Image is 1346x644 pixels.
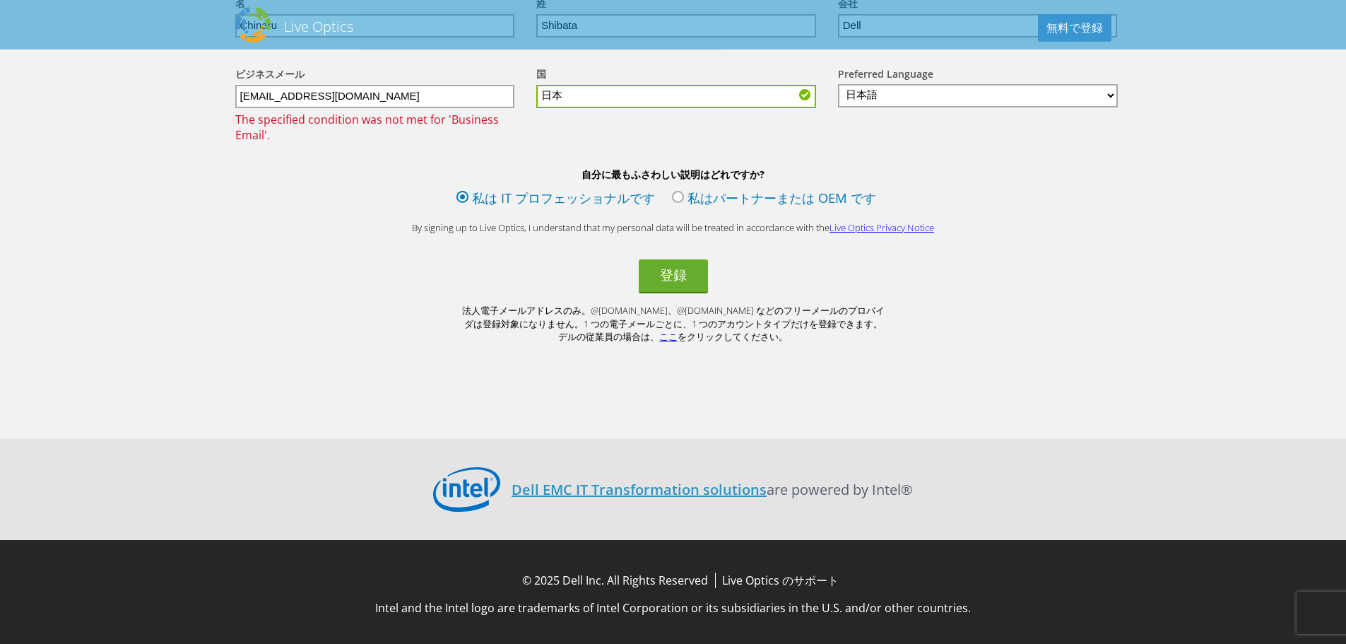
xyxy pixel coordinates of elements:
[830,221,934,234] a: Live Optics Privacy Notice
[672,189,876,211] label: 私はパートナーまたは OEM です
[456,189,655,211] label: 私は IT プロフェッショナルです
[391,221,956,235] p: By signing up to Live Optics, I understand that my personal data will be treated in accordance wi...
[512,479,913,500] p: are powered by Intel®
[461,304,885,344] p: 法人電子メールアドレスのみ。@[DOMAIN_NAME]、@[DOMAIN_NAME] などのフリーメールのプロバイダは登録対象になりません。1 つの電子メールごとに、1 つのアカウントタイプだ...
[536,85,816,108] input: Start typing to search for a country
[221,168,1126,182] b: 自分に最もふさわしい説明はどれですか?
[519,573,716,588] li: © 2025 Dell Inc. All Rights Reserved
[512,480,767,499] a: Dell EMC IT Transformation solutions
[284,17,353,36] h2: Live Optics
[235,67,305,85] label: ビジネスメール
[433,467,500,513] img: Intel Logo
[838,67,933,84] label: Preferred Language
[536,67,546,85] label: 国
[722,573,839,588] a: Live Optics のサポート
[235,7,271,42] img: Dell Dpack
[659,330,678,343] a: ここ
[1038,14,1111,42] a: 無料で登録
[639,259,708,293] button: 登録
[235,112,509,143] span: The specified condition was not met for 'Business Email'.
